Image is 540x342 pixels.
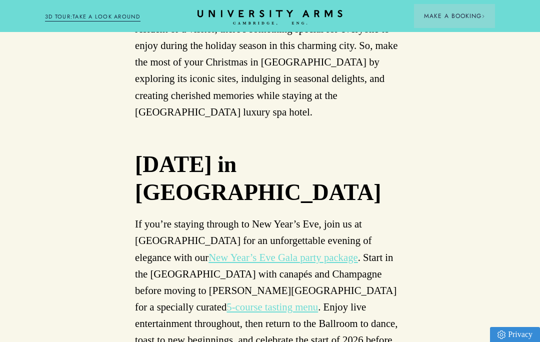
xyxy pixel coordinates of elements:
strong: [DATE] in [GEOGRAPHIC_DATA] [135,151,381,205]
a: Home [197,10,342,25]
button: Make a BookingArrow icon [414,4,495,28]
a: 3D TOUR:TAKE A LOOK AROUND [45,12,140,21]
a: 5-course tasting menu [226,301,318,312]
span: Make a Booking [424,11,485,20]
a: New Year’s Eve Gala party package [208,252,358,263]
img: Arrow icon [481,14,485,18]
img: Privacy [497,330,505,339]
a: Privacy [490,327,540,342]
